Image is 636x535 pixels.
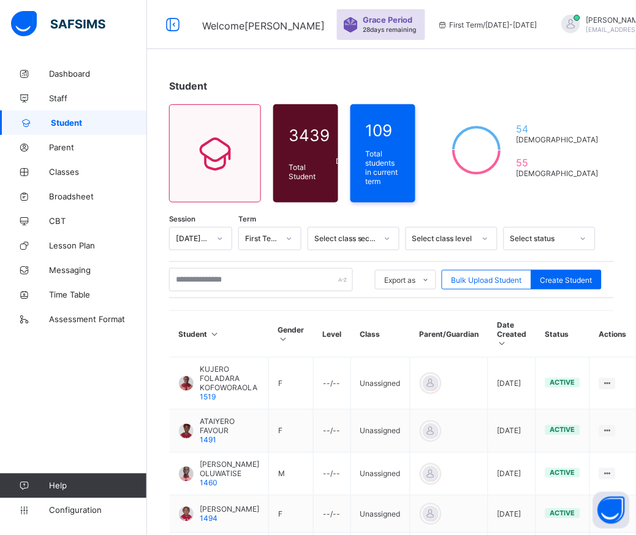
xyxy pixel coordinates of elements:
[366,149,400,186] span: Total students in current term
[49,314,147,324] span: Assessment Format
[498,339,508,348] i: Sort in Ascending Order
[437,20,537,29] span: session/term information
[550,469,575,477] span: active
[336,120,378,138] span: Active Student
[351,496,411,533] td: Unassigned
[49,265,147,275] span: Messaging
[278,334,289,344] i: Sort in Ascending Order
[49,290,147,299] span: Time Table
[363,15,413,25] span: Grace Period
[314,234,377,244] div: Select class section
[314,496,351,533] td: --/--
[11,11,105,37] img: safsims
[336,156,378,175] span: Deactivated Student
[170,311,269,358] th: Student
[269,410,314,453] td: F
[488,311,536,358] th: Date Created
[590,311,636,358] th: Actions
[314,453,351,496] td: --/--
[488,410,536,453] td: [DATE]
[269,496,314,533] td: F
[286,160,333,184] div: Total Student
[289,126,330,145] span: 3439
[169,215,195,223] span: Session
[488,358,536,410] td: [DATE]
[269,453,314,496] td: M
[176,234,210,244] div: [DATE]-[DATE]
[49,481,146,491] span: Help
[550,426,575,434] span: active
[540,275,592,285] span: Create Student
[411,311,488,358] th: Parent/Guardian
[593,492,630,529] button: Open asap
[202,20,325,32] span: Welcome [PERSON_NAME]
[49,216,147,226] span: CBT
[517,169,599,178] span: [DEMOGRAPHIC_DATA]
[488,496,536,533] td: [DATE]
[550,379,575,387] span: active
[363,26,417,33] span: 28 days remaining
[200,514,218,523] span: 1494
[314,311,351,358] th: Level
[517,135,599,144] span: [DEMOGRAPHIC_DATA]
[200,479,218,488] span: 1460
[49,69,147,79] span: Dashboard
[169,80,207,92] span: Student
[49,191,147,201] span: Broadsheet
[200,460,259,479] span: [PERSON_NAME] OLUWATISE
[314,358,351,410] td: --/--
[49,167,147,177] span: Classes
[351,311,411,358] th: Class
[200,365,259,393] span: KUJERO FOLADARA KOFOWORAOLA
[238,215,256,223] span: Term
[51,118,147,128] span: Student
[351,358,411,410] td: Unassigned
[536,311,590,358] th: Status
[343,17,358,33] img: sticker-purple.71386a28dfed39d6af7621340158ba97.svg
[49,241,147,250] span: Lesson Plan
[314,410,351,453] td: --/--
[366,121,400,140] span: 109
[517,123,599,135] span: 54
[488,453,536,496] td: [DATE]
[412,234,475,244] div: Select class level
[269,311,314,358] th: Gender
[245,234,279,244] div: First Term
[452,275,522,285] span: Bulk Upload Student
[49,506,146,515] span: Configuration
[269,358,314,410] td: F
[351,453,411,496] td: Unassigned
[550,509,575,518] span: active
[200,436,216,445] span: 1491
[510,234,573,244] div: Select status
[49,142,147,152] span: Parent
[200,505,259,514] span: [PERSON_NAME]
[200,417,259,436] span: ATAIYERO FAVOUR
[49,93,147,103] span: Staff
[351,410,411,453] td: Unassigned
[385,275,416,285] span: Export as
[517,156,599,169] span: 55
[200,393,216,402] span: 1519
[210,329,220,339] i: Sort in Ascending Order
